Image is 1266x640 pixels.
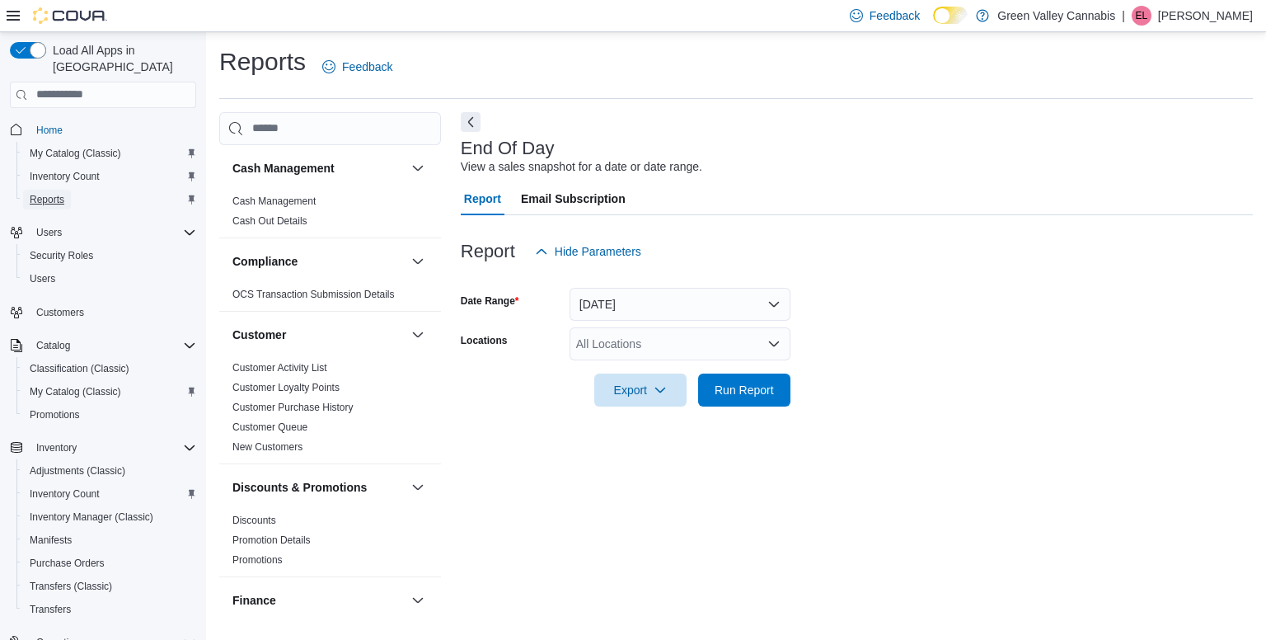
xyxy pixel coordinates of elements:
[16,142,203,165] button: My Catalog (Classic)
[16,529,203,552] button: Manifests
[997,6,1115,26] p: Green Valley Cannabis
[16,380,203,403] button: My Catalog (Classic)
[232,421,307,433] a: Customer Queue
[46,42,196,75] span: Load All Apps in [GEOGRAPHIC_DATA]
[30,557,105,570] span: Purchase Orders
[23,405,196,425] span: Promotions
[30,147,121,160] span: My Catalog (Classic)
[870,7,920,24] span: Feedback
[30,223,196,242] span: Users
[23,553,196,573] span: Purchase Orders
[3,221,203,244] button: Users
[23,461,196,481] span: Adjustments (Classic)
[232,381,340,394] span: Customer Loyalty Points
[23,359,196,379] span: Classification (Classic)
[16,552,203,575] button: Purchase Orders
[408,252,428,271] button: Compliance
[232,592,405,609] button: Finance
[3,334,203,357] button: Catalog
[461,158,702,176] div: View a sales snapshot for a date or date range.
[3,118,203,142] button: Home
[33,7,107,24] img: Cova
[316,50,399,83] a: Feedback
[23,405,87,425] a: Promotions
[23,190,196,209] span: Reports
[23,190,71,209] a: Reports
[232,327,286,343] h3: Customer
[232,214,307,228] span: Cash Out Details
[232,327,405,343] button: Customer
[232,515,276,526] a: Discounts
[30,120,69,140] a: Home
[23,246,196,266] span: Security Roles
[232,553,283,567] span: Promotions
[521,182,626,215] span: Email Subscription
[232,592,276,609] h3: Finance
[232,479,405,496] button: Discounts & Promotions
[23,167,106,186] a: Inventory Count
[232,362,327,374] a: Customer Activity List
[232,361,327,374] span: Customer Activity List
[461,294,519,308] label: Date Range
[232,382,340,393] a: Customer Loyalty Points
[23,576,119,596] a: Transfers (Classic)
[16,506,203,529] button: Inventory Manager (Classic)
[232,160,335,176] h3: Cash Management
[408,158,428,178] button: Cash Management
[1158,6,1253,26] p: [PERSON_NAME]
[933,24,934,25] span: Dark Mode
[232,253,405,270] button: Compliance
[30,511,153,524] span: Inventory Manager (Classic)
[30,464,125,478] span: Adjustments (Classic)
[30,487,100,501] span: Inventory Count
[23,576,196,596] span: Transfers (Classic)
[232,215,307,227] a: Cash Out Details
[30,223,68,242] button: Users
[16,482,203,506] button: Inventory Count
[23,269,196,289] span: Users
[30,438,83,458] button: Inventory
[23,600,77,619] a: Transfers
[23,269,62,289] a: Users
[16,598,203,621] button: Transfers
[16,357,203,380] button: Classification (Classic)
[461,242,515,261] h3: Report
[408,591,428,610] button: Finance
[408,325,428,345] button: Customer
[36,124,63,137] span: Home
[16,575,203,598] button: Transfers (Classic)
[3,436,203,459] button: Inventory
[30,336,196,355] span: Catalog
[232,288,395,301] span: OCS Transaction Submission Details
[219,511,441,576] div: Discounts & Promotions
[23,167,196,186] span: Inventory Count
[232,160,405,176] button: Cash Management
[30,249,93,262] span: Security Roles
[594,374,687,407] button: Export
[767,337,781,351] button: Open list of options
[23,144,196,163] span: My Catalog (Classic)
[232,195,316,207] a: Cash Management
[30,193,64,206] span: Reports
[30,385,121,398] span: My Catalog (Classic)
[23,461,132,481] a: Adjustments (Classic)
[30,408,80,421] span: Promotions
[16,188,203,211] button: Reports
[698,374,790,407] button: Run Report
[232,479,367,496] h3: Discounts & Promotions
[461,334,508,347] label: Locations
[464,182,501,215] span: Report
[232,253,298,270] h3: Compliance
[23,600,196,619] span: Transfers
[30,603,71,616] span: Transfers
[16,244,203,267] button: Security Roles
[30,170,100,183] span: Inventory Count
[23,530,78,550] a: Manifests
[36,306,84,319] span: Customers
[23,382,128,402] a: My Catalog (Classic)
[16,459,203,482] button: Adjustments (Classic)
[30,438,196,458] span: Inventory
[232,440,302,454] span: New Customers
[232,195,316,208] span: Cash Management
[232,402,354,413] a: Customer Purchase History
